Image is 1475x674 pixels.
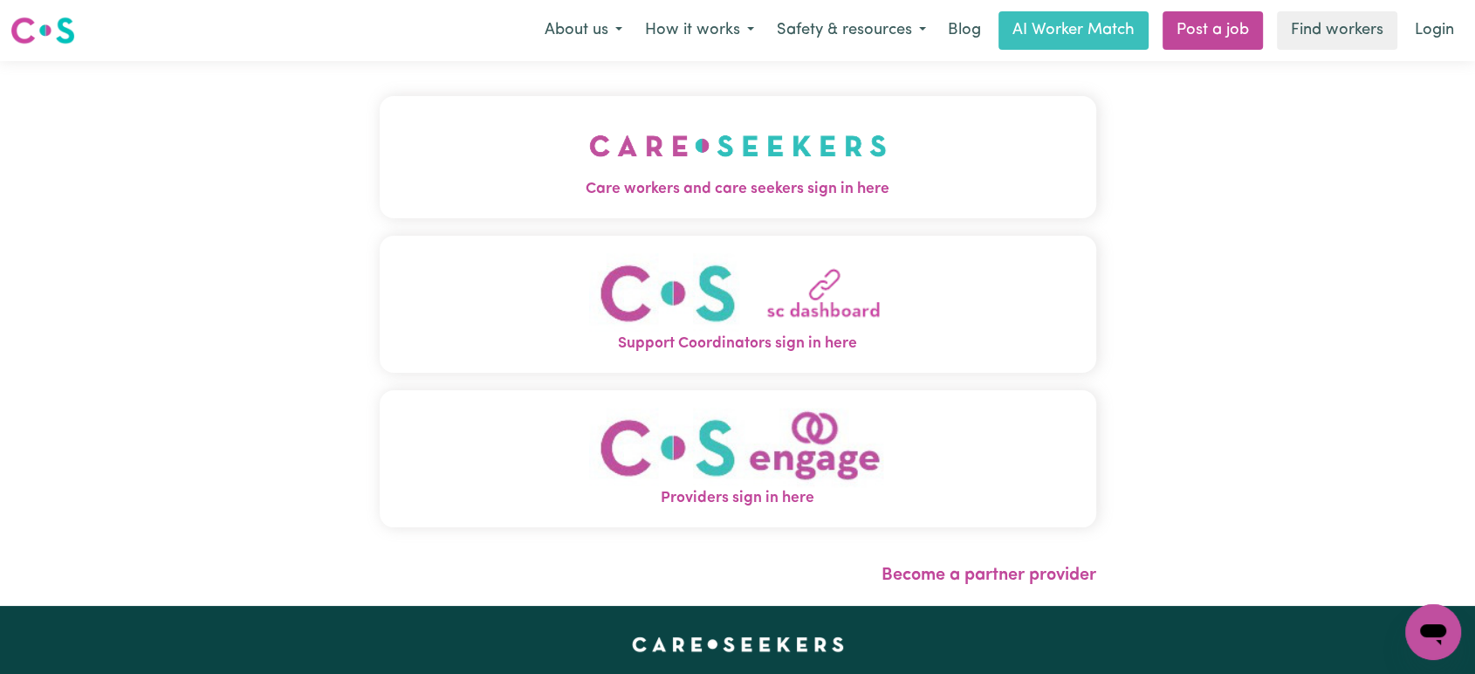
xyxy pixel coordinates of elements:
[998,11,1149,50] a: AI Worker Match
[882,567,1096,584] a: Become a partner provider
[533,12,634,49] button: About us
[1163,11,1263,50] a: Post a job
[1405,604,1461,660] iframe: Button to launch messaging window
[380,96,1096,218] button: Care workers and care seekers sign in here
[380,390,1096,527] button: Providers sign in here
[1404,11,1465,50] a: Login
[380,487,1096,510] span: Providers sign in here
[634,12,765,49] button: How it works
[380,333,1096,355] span: Support Coordinators sign in here
[765,12,937,49] button: Safety & resources
[632,637,844,651] a: Careseekers home page
[10,15,75,46] img: Careseekers logo
[10,10,75,51] a: Careseekers logo
[380,178,1096,201] span: Care workers and care seekers sign in here
[1277,11,1397,50] a: Find workers
[380,236,1096,373] button: Support Coordinators sign in here
[937,11,991,50] a: Blog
